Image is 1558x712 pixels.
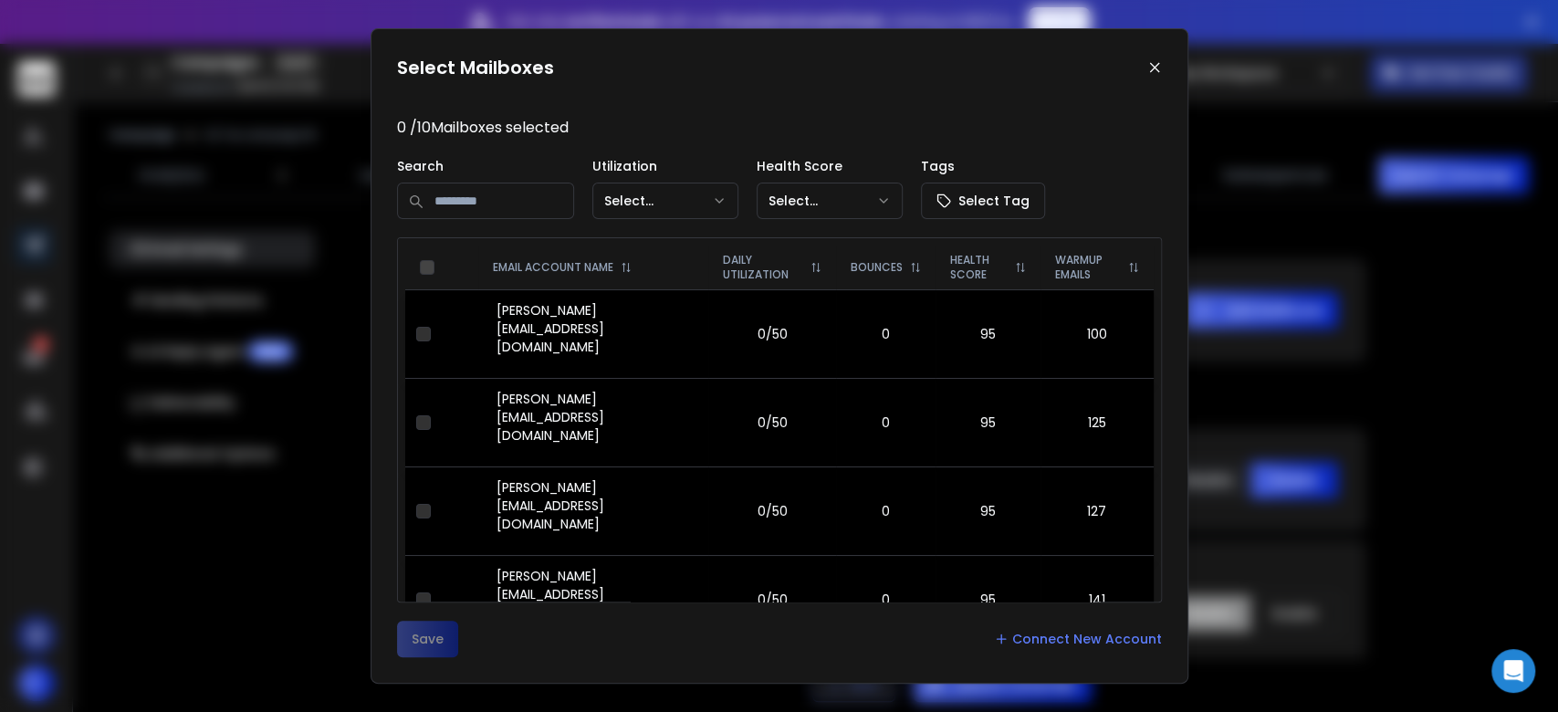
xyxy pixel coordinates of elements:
p: 0 [847,502,925,520]
p: [PERSON_NAME][EMAIL_ADDRESS][DOMAIN_NAME] [497,390,698,445]
p: 0 [847,414,925,432]
button: Select... [757,183,903,219]
td: 0/50 [708,289,836,378]
div: EMAIL ACCOUNT NAME [493,260,695,275]
p: Search [397,157,574,175]
p: 0 / 10 Mailboxes selected [397,117,1162,139]
p: Utilization [592,157,738,175]
td: 0/50 [708,555,836,644]
td: 100 [1040,289,1153,378]
div: Open Intercom Messenger [1491,649,1535,693]
p: Tags [921,157,1045,175]
a: Connect New Account [994,630,1162,648]
td: 0/50 [708,466,836,555]
td: 95 [936,555,1040,644]
button: Select... [592,183,738,219]
p: 0 [847,325,925,343]
td: 95 [936,289,1040,378]
td: 125 [1040,378,1153,466]
button: Select Tag [921,183,1045,219]
h1: Select Mailboxes [397,55,554,80]
p: HEALTH SCORE [950,253,1008,282]
p: [PERSON_NAME][EMAIL_ADDRESS][DOMAIN_NAME] [497,301,698,356]
td: 95 [936,466,1040,555]
p: Health Score [757,157,903,175]
p: 0 [847,591,925,609]
td: 141 [1040,555,1153,644]
td: 0/50 [708,378,836,466]
p: BOUNCES [851,260,903,275]
p: DAILY UTILIZATION [723,253,803,282]
td: 95 [936,378,1040,466]
p: [PERSON_NAME][EMAIL_ADDRESS][DOMAIN_NAME] [497,478,698,533]
p: WARMUP EMAILS [1055,253,1120,282]
td: 127 [1040,466,1153,555]
p: [PERSON_NAME][EMAIL_ADDRESS][DOMAIN_NAME] [497,567,698,622]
